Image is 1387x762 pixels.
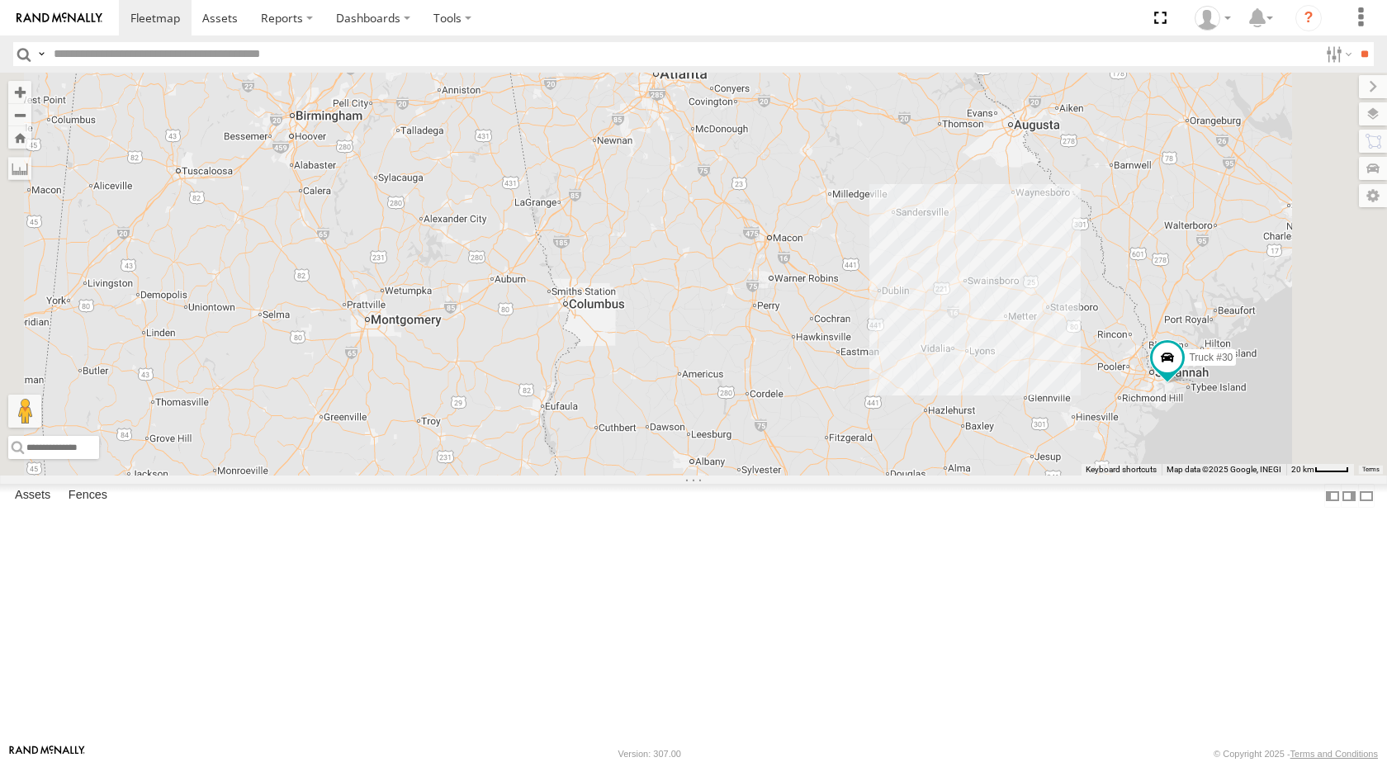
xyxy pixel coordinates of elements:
button: Zoom out [8,103,31,126]
a: Terms and Conditions [1290,749,1378,759]
label: Hide Summary Table [1358,484,1375,508]
button: Zoom Home [8,126,31,149]
button: Drag Pegman onto the map to open Street View [8,395,41,428]
div: Kasey Beasley [1189,6,1237,31]
label: Map Settings [1359,184,1387,207]
label: Dock Summary Table to the Left [1324,484,1341,508]
label: Dock Summary Table to the Right [1341,484,1357,508]
div: © Copyright 2025 - [1214,749,1378,759]
label: Search Filter Options [1319,42,1355,66]
span: Truck #30 [1189,353,1233,364]
a: Visit our Website [9,745,85,762]
img: rand-logo.svg [17,12,102,24]
div: Version: 307.00 [618,749,681,759]
button: Map Scale: 20 km per 38 pixels [1286,464,1354,476]
span: Map data ©2025 Google, INEGI [1167,465,1281,474]
label: Search Query [35,42,48,66]
label: Fences [60,485,116,508]
button: Keyboard shortcuts [1086,464,1157,476]
label: Assets [7,485,59,508]
a: Terms (opens in new tab) [1362,466,1380,472]
label: Measure [8,157,31,180]
button: Zoom in [8,81,31,103]
span: 20 km [1291,465,1314,474]
i: ? [1295,5,1322,31]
